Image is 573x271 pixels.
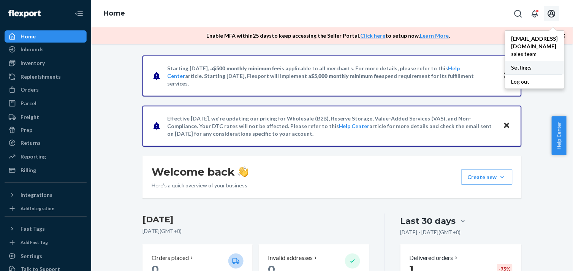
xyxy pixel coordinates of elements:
a: Add Integration [5,204,87,213]
a: Learn More [420,32,449,39]
p: [DATE] - [DATE] ( GMT+8 ) [400,228,461,236]
p: Enable MFA within 25 days to keep accessing the Seller Portal. to setup now. . [206,32,450,40]
span: [EMAIL_ADDRESS][DOMAIN_NAME] [511,35,558,50]
a: Settings [5,250,87,262]
img: hand-wave emoji [238,166,249,177]
h1: Welcome back [152,165,249,179]
a: Freight [5,111,87,123]
p: Effective [DATE], we're updating our pricing for Wholesale (B2B), Reserve Storage, Value-Added Se... [167,115,496,138]
div: Add Integration [21,205,54,212]
a: Home [103,9,125,17]
span: $500 monthly minimum fee [213,65,280,71]
div: Last 30 days [400,215,456,227]
div: Parcel [21,100,36,107]
a: Prep [5,124,87,136]
div: Home [21,33,36,40]
div: Reporting [21,153,46,160]
a: Settings [505,61,564,74]
button: Open Search Box [511,6,526,21]
div: Inventory [21,59,45,67]
a: Help Center [339,123,370,129]
button: Fast Tags [5,223,87,235]
p: Orders placed [152,254,189,262]
a: Parcel [5,97,87,109]
a: Orders [5,84,87,96]
div: Returns [21,139,41,147]
a: Reporting [5,151,87,163]
p: Starting [DATE], a is applicable to all merchants. For more details, please refer to this article... [167,65,496,87]
a: Home [5,30,87,43]
a: Add Fast Tag [5,238,87,247]
div: Integrations [21,191,52,199]
a: Replenishments [5,71,87,83]
p: [DATE] ( GMT+8 ) [142,227,369,235]
div: Add Fast Tag [21,239,48,246]
ol: breadcrumbs [97,3,131,25]
span: sales team [511,50,558,58]
button: Help Center [552,116,567,155]
div: Fast Tags [21,225,45,233]
div: Prep [21,126,32,134]
div: Settings [21,252,42,260]
button: Create new [461,170,513,185]
a: Inbounds [5,43,87,55]
a: Returns [5,137,87,149]
button: Close [502,70,512,81]
div: Orders [21,86,39,94]
button: Log out [505,74,562,89]
img: Flexport logo [8,10,41,17]
p: Invalid addresses [268,254,313,262]
button: Open account menu [544,6,559,21]
button: Close [502,120,512,132]
span: $5,000 monthly minimum fee [311,73,382,79]
a: [EMAIL_ADDRESS][DOMAIN_NAME]sales team [505,32,564,61]
a: Billing [5,164,87,176]
div: Freight [21,113,39,121]
button: Delivered orders [410,254,459,262]
button: Open notifications [527,6,543,21]
button: Integrations [5,189,87,201]
a: Click here [361,32,386,39]
div: Replenishments [21,73,61,81]
button: Close Navigation [71,6,87,21]
h3: [DATE] [142,214,369,226]
p: Here’s a quick overview of your business [152,182,249,189]
a: Inventory [5,57,87,69]
div: Inbounds [21,46,44,53]
div: Billing [21,166,36,174]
